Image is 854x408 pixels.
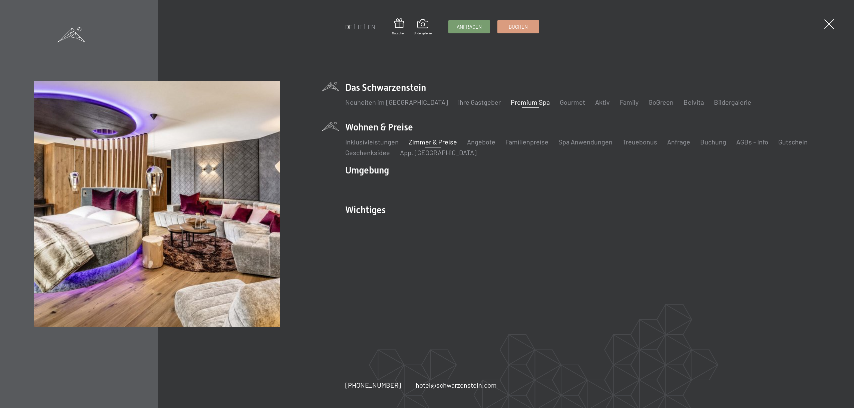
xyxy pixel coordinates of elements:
[34,81,280,327] img: Ein Wellness-Urlaub in Südtirol – 7.700 m² Spa, 10 Saunen
[595,98,610,106] a: Aktiv
[368,23,375,30] a: EN
[400,148,477,156] a: App. [GEOGRAPHIC_DATA]
[449,20,490,33] a: Anfragen
[467,138,495,146] a: Angebote
[358,23,363,30] a: IT
[511,98,550,106] a: Premium Spa
[558,138,612,146] a: Spa Anwendungen
[458,98,501,106] a: Ihre Gastgeber
[345,98,448,106] a: Neuheiten im [GEOGRAPHIC_DATA]
[498,20,539,33] a: Buchen
[414,19,432,35] a: Bildergalerie
[345,148,390,156] a: Geschenksidee
[700,138,726,146] a: Buchung
[392,18,406,35] a: Gutschein
[622,138,657,146] a: Treuebonus
[457,23,482,30] span: Anfragen
[509,23,528,30] span: Buchen
[345,138,399,146] a: Inklusivleistungen
[620,98,638,106] a: Family
[736,138,768,146] a: AGBs - Info
[409,138,457,146] a: Zimmer & Preise
[392,31,406,35] span: Gutschein
[416,380,497,390] a: hotel@schwarzenstein.com
[778,138,808,146] a: Gutschein
[649,98,674,106] a: GoGreen
[684,98,704,106] a: Belvita
[714,98,751,106] a: Bildergalerie
[560,98,585,106] a: Gourmet
[345,380,401,390] a: [PHONE_NUMBER]
[345,381,401,389] span: [PHONE_NUMBER]
[505,138,548,146] a: Familienpreise
[414,31,432,35] span: Bildergalerie
[667,138,690,146] a: Anfrage
[345,23,353,30] a: DE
